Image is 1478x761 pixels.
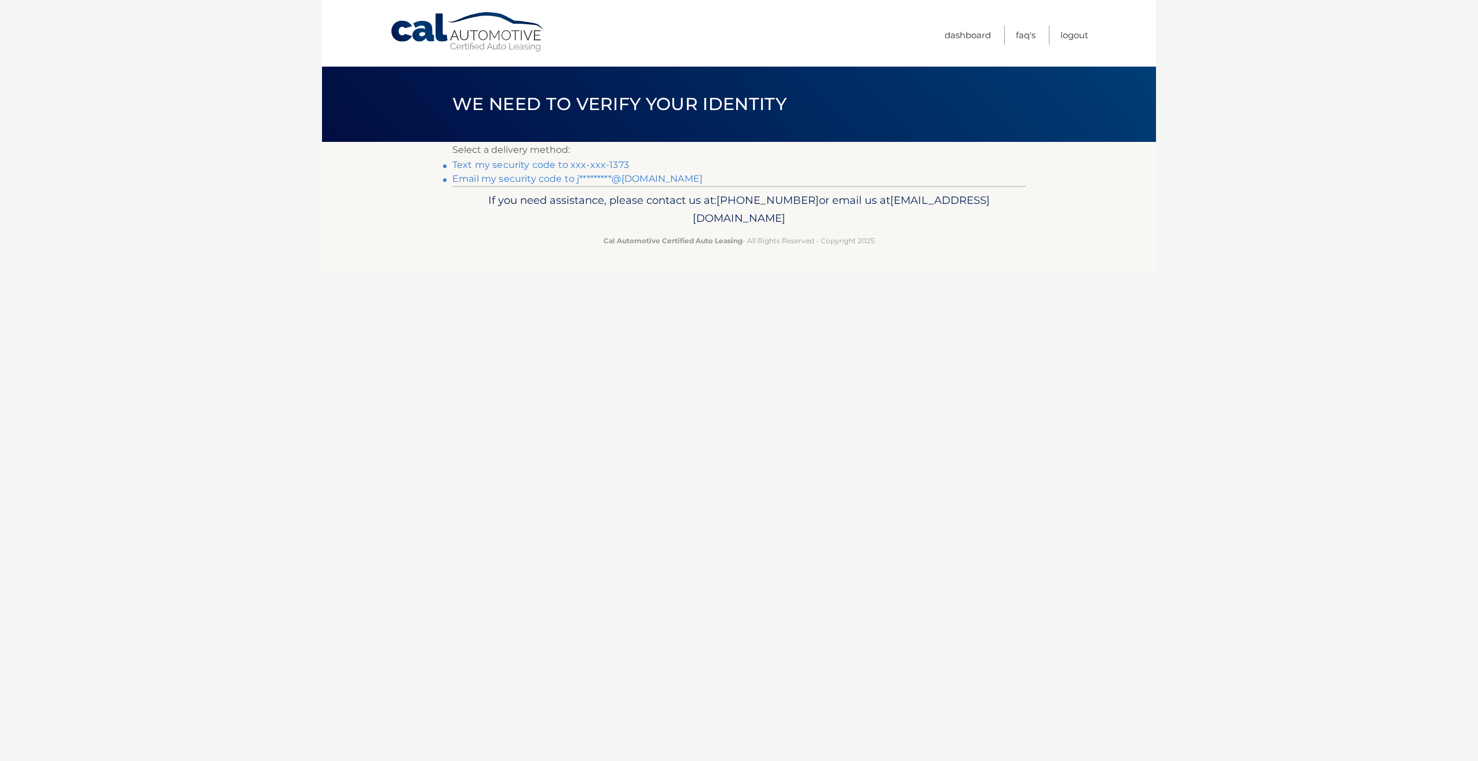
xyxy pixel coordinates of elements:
a: Email my security code to j*********@[DOMAIN_NAME] [452,173,703,184]
span: [PHONE_NUMBER] [716,193,819,207]
p: Select a delivery method: [452,142,1026,158]
p: - All Rights Reserved - Copyright 2025 [460,235,1018,247]
strong: Cal Automotive Certified Auto Leasing [603,236,742,245]
a: Dashboard [945,25,991,45]
a: Cal Automotive [390,12,546,53]
p: If you need assistance, please contact us at: or email us at [460,191,1018,228]
span: We need to verify your identity [452,93,786,115]
a: Logout [1060,25,1088,45]
a: Text my security code to xxx-xxx-1373 [452,159,629,170]
a: FAQ's [1016,25,1036,45]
